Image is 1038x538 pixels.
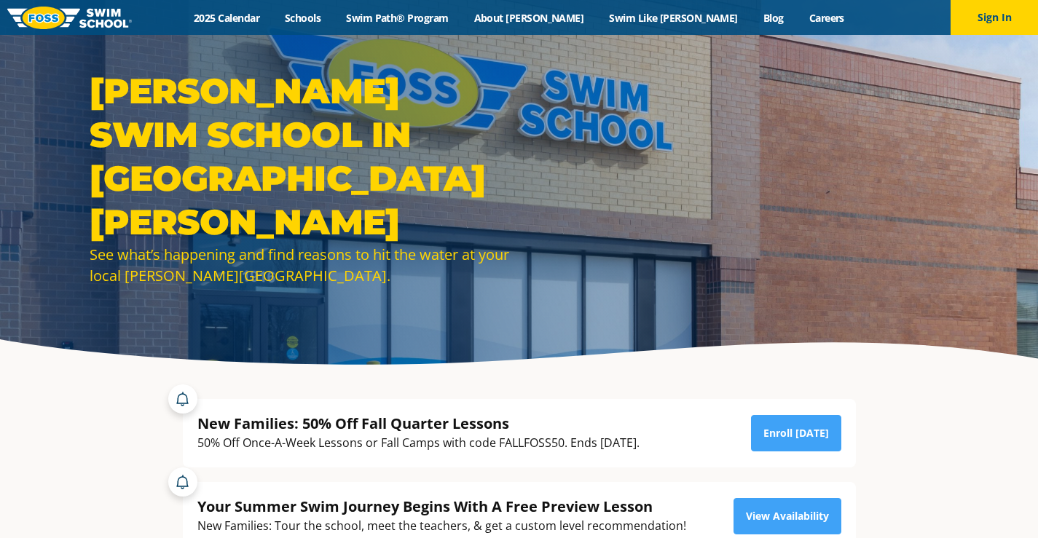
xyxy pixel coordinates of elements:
[272,11,334,25] a: Schools
[734,498,841,534] a: View Availability
[334,11,461,25] a: Swim Path® Program
[461,11,597,25] a: About [PERSON_NAME]
[90,69,512,244] h1: [PERSON_NAME] Swim School in [GEOGRAPHIC_DATA][PERSON_NAME]
[197,433,640,453] div: 50% Off Once-A-Week Lessons or Fall Camps with code FALLFOSS50. Ends [DATE].
[750,11,796,25] a: Blog
[197,414,640,433] div: New Families: 50% Off Fall Quarter Lessons
[796,11,857,25] a: Careers
[597,11,751,25] a: Swim Like [PERSON_NAME]
[197,497,686,516] div: Your Summer Swim Journey Begins With A Free Preview Lesson
[7,7,132,29] img: FOSS Swim School Logo
[181,11,272,25] a: 2025 Calendar
[90,244,512,286] div: See what’s happening and find reasons to hit the water at your local [PERSON_NAME][GEOGRAPHIC_DATA].
[197,516,686,536] div: New Families: Tour the school, meet the teachers, & get a custom level recommendation!
[751,415,841,451] a: Enroll [DATE]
